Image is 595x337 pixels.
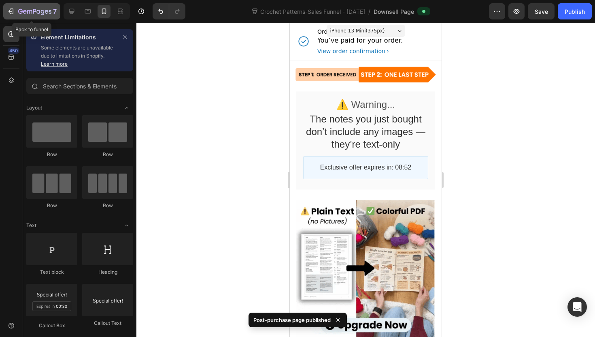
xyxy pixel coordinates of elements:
[26,202,77,209] div: Row
[374,7,414,16] span: Downsell Page
[120,101,133,114] span: Toggle open
[120,219,133,232] span: Toggle open
[82,151,133,158] div: Row
[82,268,133,276] div: Heading
[26,222,36,229] span: Text
[253,316,331,324] p: Post-purchase page published
[528,3,555,19] button: Save
[153,3,185,19] div: Undo/Redo
[26,151,77,158] div: Row
[26,104,42,112] span: Layout
[8,47,19,54] div: 450
[26,268,77,276] div: Text block
[41,61,68,67] a: Learn more
[368,7,370,16] span: /
[53,6,57,16] p: 7
[82,320,133,327] div: Callout Text
[41,32,117,42] p: Element Limitations
[41,44,117,68] p: Some elements are unavailable due to limitations in Shopify.
[3,3,60,19] button: 7
[26,322,77,329] div: Callout Box
[82,202,133,209] div: Row
[26,78,133,94] input: Search Sections & Elements
[290,23,442,337] iframe: Design area
[558,3,592,19] button: Publish
[259,7,367,16] span: Crochet Patterns-Sales Funnel - [DATE]
[535,8,548,15] span: Save
[565,7,585,16] div: Publish
[567,297,587,317] div: Open Intercom Messenger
